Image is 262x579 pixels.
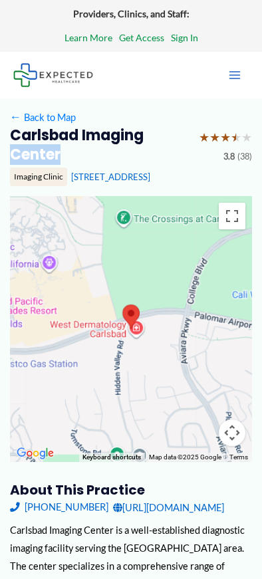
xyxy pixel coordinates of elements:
[10,499,108,517] a: [PHONE_NUMBER]
[241,126,252,149] span: ★
[171,29,198,47] a: Sign In
[13,445,57,462] a: Open this area in Google Maps (opens a new window)
[219,419,245,446] button: Map camera controls
[209,126,220,149] span: ★
[220,126,231,149] span: ★
[10,108,76,126] a: ←Back to Map
[199,126,209,149] span: ★
[221,61,249,89] button: Main menu toggle
[229,453,248,461] a: Terms (opens in new tab)
[10,168,67,186] div: Imaging Clinic
[65,29,112,47] a: Learn More
[73,8,190,19] strong: Providers, Clinics, and Staff:
[13,63,93,87] img: Expected Healthcare Logo - side, dark font, small
[223,149,235,165] span: 3.8
[219,203,245,229] button: Toggle fullscreen view
[10,126,190,164] h2: Carlsbad Imaging Center
[231,126,241,149] span: ★
[149,453,221,461] span: Map data ©2025 Google
[71,172,150,182] a: [STREET_ADDRESS]
[13,445,57,462] img: Google
[10,481,253,499] h3: About this practice
[113,499,224,517] a: [URL][DOMAIN_NAME]
[119,29,164,47] a: Get Access
[10,111,22,123] span: ←
[237,149,252,165] span: (38)
[82,453,141,462] button: Keyboard shortcuts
